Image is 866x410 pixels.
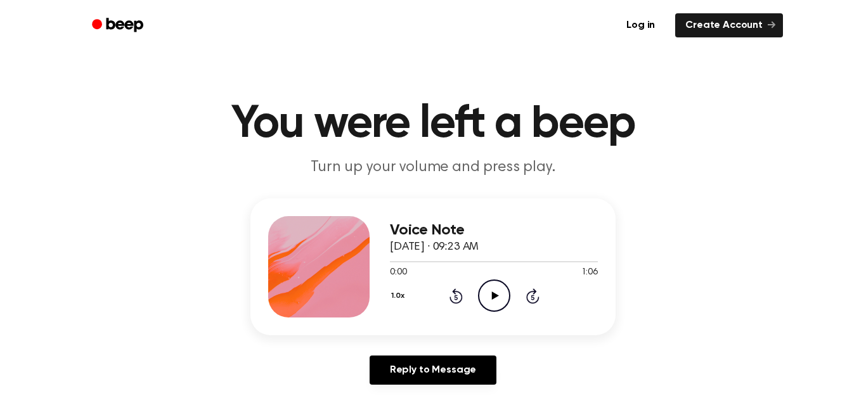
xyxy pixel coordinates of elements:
[675,13,783,37] a: Create Account
[390,285,409,307] button: 1.0x
[370,356,496,385] a: Reply to Message
[390,266,406,279] span: 0:00
[83,13,155,38] a: Beep
[390,241,479,253] span: [DATE] · 09:23 AM
[390,222,598,239] h3: Voice Note
[108,101,758,147] h1: You were left a beep
[190,157,676,178] p: Turn up your volume and press play.
[581,266,598,279] span: 1:06
[614,11,668,40] a: Log in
